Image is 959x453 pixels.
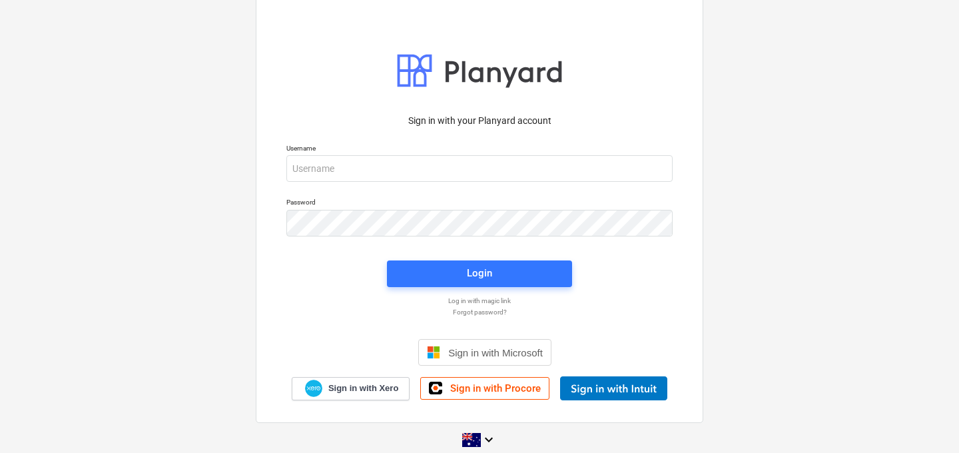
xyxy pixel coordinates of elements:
span: Sign in with Xero [328,382,398,394]
button: Login [387,260,572,287]
a: Forgot password? [280,308,679,316]
div: Login [467,264,492,282]
input: Username [286,155,673,182]
p: Password [286,198,673,209]
span: Sign in with Microsoft [448,347,543,358]
p: Sign in with your Planyard account [286,114,673,128]
p: Username [286,144,673,155]
img: Xero logo [305,380,322,398]
i: keyboard_arrow_down [481,432,497,448]
span: Sign in with Procore [450,382,541,394]
a: Log in with magic link [280,296,679,305]
a: Sign in with Procore [420,377,549,400]
a: Sign in with Xero [292,377,410,400]
img: Microsoft logo [427,346,440,359]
